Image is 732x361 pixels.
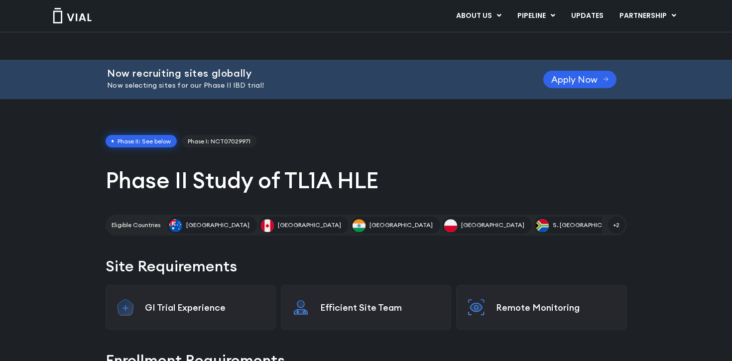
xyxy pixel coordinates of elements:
span: Phase II: See below [106,135,177,148]
a: UPDATES [563,7,611,24]
span: Apply Now [551,76,598,83]
p: GI Trial Experience [145,302,265,313]
h2: Site Requirements [106,255,627,277]
p: Remote Monitoring [496,302,616,313]
span: [GEOGRAPHIC_DATA] [461,221,524,230]
span: [GEOGRAPHIC_DATA] [186,221,249,230]
img: Australia [169,219,182,232]
span: S. [GEOGRAPHIC_DATA] [553,221,623,230]
img: India [353,219,366,232]
p: Now selecting sites for our Phase II IBD trial! [107,80,518,91]
span: [GEOGRAPHIC_DATA] [369,221,433,230]
span: [GEOGRAPHIC_DATA] [278,221,341,230]
a: Phase I: NCT07029971 [182,135,256,148]
img: S. Africa [536,219,549,232]
span: +2 [608,217,625,234]
a: Apply Now [543,71,616,88]
a: PARTNERSHIPMenu Toggle [611,7,684,24]
img: Poland [444,219,457,232]
p: Efficient Site Team [320,302,441,313]
img: Canada [261,219,274,232]
h2: Eligible Countries [112,221,160,230]
a: ABOUT USMenu Toggle [448,7,509,24]
img: Vial Logo [52,8,92,23]
h1: Phase II Study of TL1A HLE [106,166,627,195]
h2: Now recruiting sites globally [107,68,518,79]
a: PIPELINEMenu Toggle [509,7,563,24]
